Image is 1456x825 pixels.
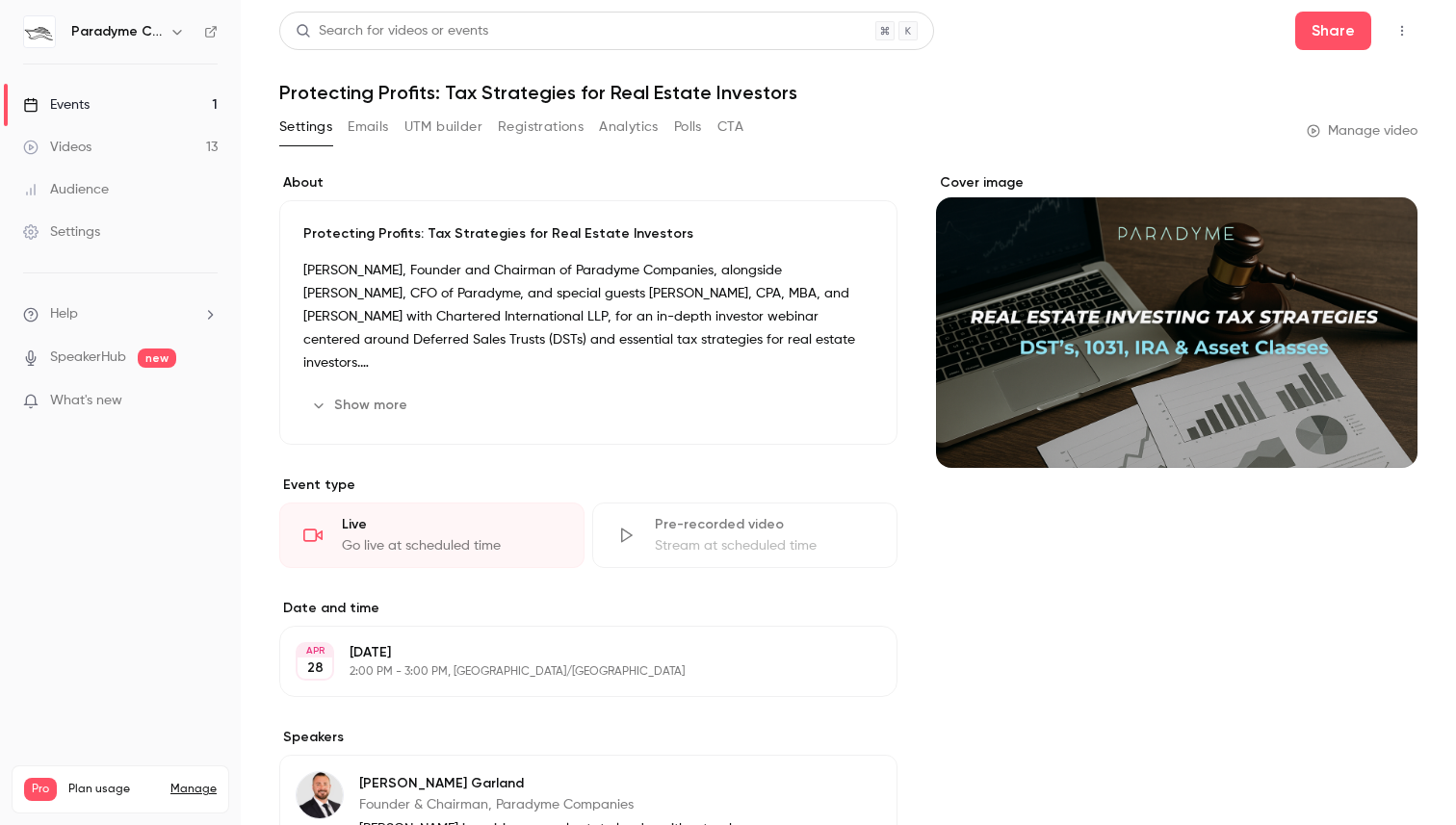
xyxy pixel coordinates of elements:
[23,304,218,324] li: help-dropdown-opener
[298,644,332,657] div: APR
[498,112,584,142] button: Registrations
[50,304,78,324] span: Help
[350,664,795,680] p: 2:00 PM - 3:00 PM, [GEOGRAPHIC_DATA]/[GEOGRAPHIC_DATA]
[279,503,585,568] div: LiveGo live at scheduled time
[307,658,324,678] p: 28
[404,112,482,142] button: UTM builder
[50,391,122,411] span: What's new
[50,348,126,368] a: SpeakerHub
[655,515,873,534] div: Pre-recorded video
[717,112,743,142] button: CTA
[1295,12,1371,50] button: Share
[674,112,702,142] button: Polls
[23,180,109,199] div: Audience
[279,81,1417,104] h1: Protecting Profits: Tax Strategies for Real Estate Investors
[279,112,332,142] button: Settings
[359,774,772,793] p: [PERSON_NAME] Garland
[279,476,897,495] p: Event type
[279,173,897,193] label: About
[936,173,1417,468] section: Cover image
[68,782,159,797] span: Plan usage
[303,390,419,421] button: Show more
[936,173,1417,193] label: Cover image
[599,112,659,142] button: Analytics
[342,536,560,555] div: Go live at scheduled time
[24,778,57,801] span: Pro
[71,22,162,41] h6: Paradyme Companies
[592,503,897,568] div: Pre-recorded videoStream at scheduled time
[1307,121,1417,141] a: Manage video
[296,21,488,41] div: Search for videos or events
[23,95,90,115] div: Events
[297,772,343,818] img: Ryan Garland
[23,138,91,157] div: Videos
[170,782,217,797] a: Manage
[138,348,176,368] span: new
[279,728,897,747] label: Speakers
[655,536,873,555] div: Stream at scheduled time
[342,515,560,534] div: Live
[24,16,55,47] img: Paradyme Companies
[279,599,897,618] label: Date and time
[350,643,795,662] p: [DATE]
[303,224,873,244] p: Protecting Profits: Tax Strategies for Real Estate Investors
[359,795,772,814] p: Founder & Chairman, Paradyme Companies
[23,222,100,242] div: Settings
[195,393,218,410] iframe: Noticeable Trigger
[348,112,388,142] button: Emails
[303,259,873,374] p: [PERSON_NAME], Founder and Chairman of Paradyme Companies, alongside [PERSON_NAME], CFO of Parady...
